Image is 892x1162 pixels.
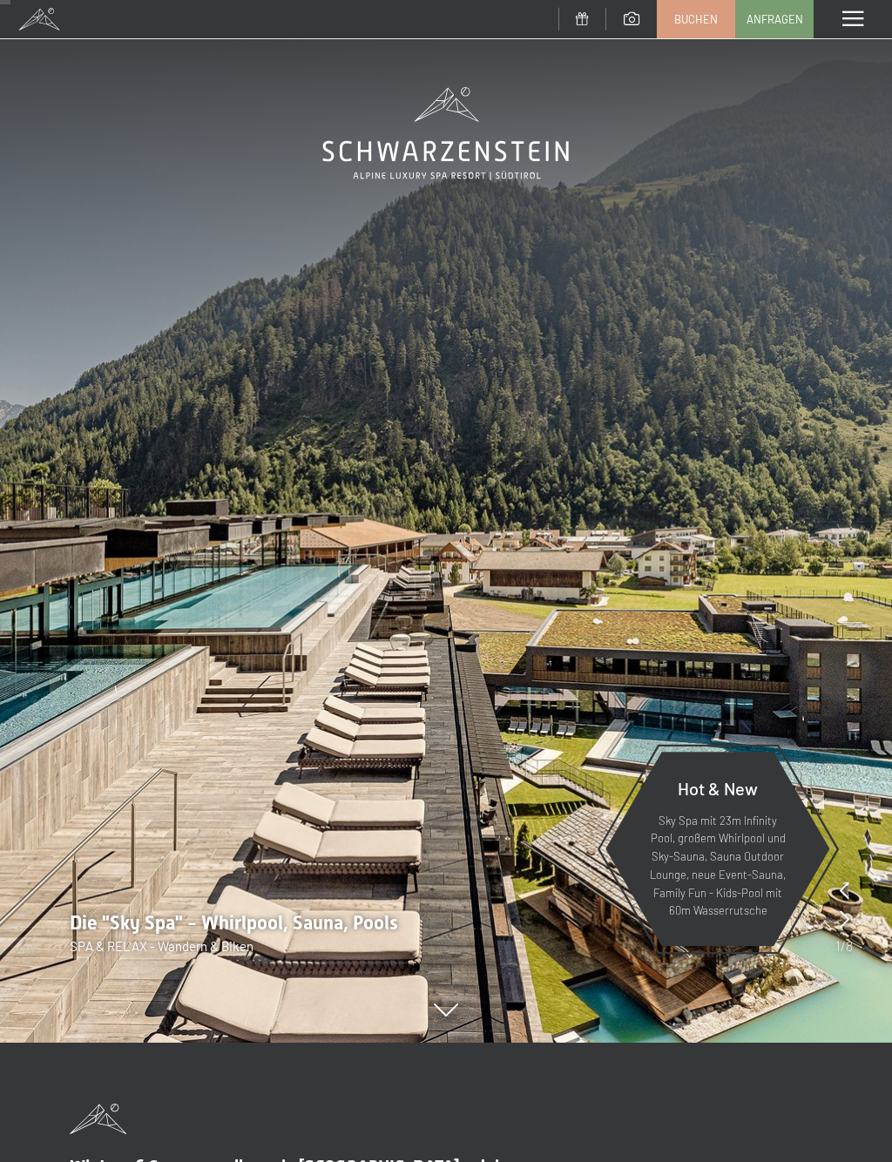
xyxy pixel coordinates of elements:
span: 8 [846,936,853,956]
span: 1 [835,936,841,956]
span: Anfragen [747,11,803,27]
span: Buchen [674,11,718,27]
a: Hot & New Sky Spa mit 23m Infinity Pool, großem Whirlpool und Sky-Sauna, Sauna Outdoor Lounge, ne... [605,751,831,947]
p: Sky Spa mit 23m Infinity Pool, großem Whirlpool und Sky-Sauna, Sauna Outdoor Lounge, neue Event-S... [648,812,787,921]
a: Anfragen [736,1,813,37]
span: Hot & New [678,778,758,799]
a: Buchen [658,1,734,37]
span: Die "Sky Spa" - Whirlpool, Sauna, Pools [70,912,398,934]
span: SPA & RELAX - Wandern & Biken [70,938,253,954]
span: / [841,936,846,956]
